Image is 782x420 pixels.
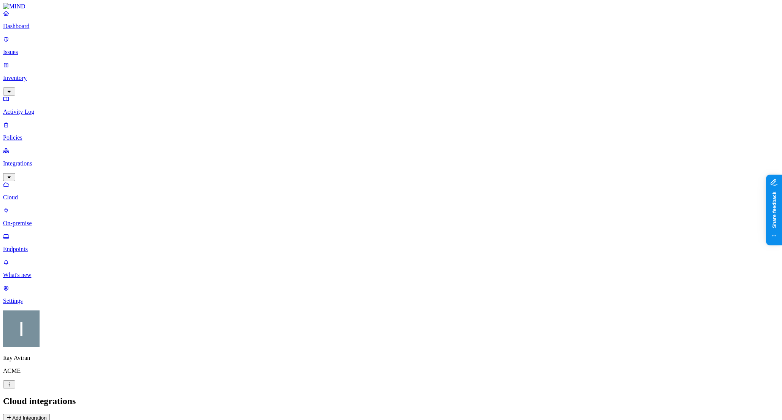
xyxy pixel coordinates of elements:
p: Inventory [3,75,779,81]
a: On-premise [3,207,779,227]
h2: Cloud integrations [3,396,779,406]
p: Endpoints [3,246,779,253]
p: On-premise [3,220,779,227]
p: ACME [3,367,779,374]
a: Integrations [3,147,779,180]
p: What's new [3,272,779,278]
a: Settings [3,285,779,304]
a: Dashboard [3,10,779,30]
a: Issues [3,36,779,56]
a: Activity Log [3,95,779,115]
a: Cloud [3,181,779,201]
a: What's new [3,259,779,278]
p: Itay Aviran [3,355,779,361]
p: Dashboard [3,23,779,30]
a: Policies [3,121,779,141]
a: MIND [3,3,779,10]
img: Itay Aviran [3,310,40,347]
p: Integrations [3,160,779,167]
p: Policies [3,134,779,141]
iframe: Marker.io feedback button [766,175,782,245]
p: Activity Log [3,108,779,115]
a: Endpoints [3,233,779,253]
img: MIND [3,3,25,10]
p: Issues [3,49,779,56]
p: Settings [3,297,779,304]
p: Cloud [3,194,779,201]
a: Inventory [3,62,779,94]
